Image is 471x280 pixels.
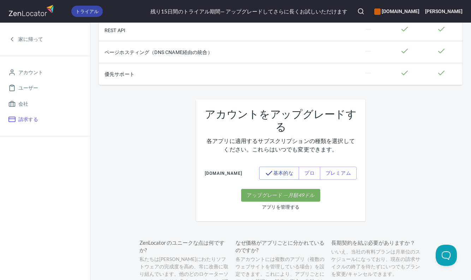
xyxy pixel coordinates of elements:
font: 49 [298,192,304,198]
font: REST API [105,28,125,33]
a: 請求する [6,112,84,127]
a: 家に帰って [6,31,84,47]
font: アカウントをアップグレードする [205,108,357,133]
iframe: ヘルプスカウトビーコン - オープン [436,245,457,266]
button: カラーCE600E [374,8,381,15]
font: ドル [304,192,315,198]
font: — アップグレードしてさらに長くお試しいただけます [220,8,347,14]
font: ページホスティング（DNS CNAME経由の統合） [105,49,213,55]
font: トライアル [76,9,99,14]
button: アップグレード —月額49ドル [241,189,320,202]
font: なぜ価格がアプリごとに分かれているのですか? [235,239,324,253]
font: いいえ、当社の有料プランは月単位のスケジュールになっており、現在の請求サイクルの終了を待たずにいつでもプランを変更/キャンセルできます。 [331,249,420,277]
img: ゼンロケーター [8,3,56,18]
div: Manage your apps [374,4,419,19]
font: 基本的な [273,170,294,176]
font: 優先サポート [105,71,135,77]
button: アプリを管理する [260,202,302,213]
font: 請求する [18,117,38,122]
button: 基本的な [259,167,299,180]
font: ユーザー [18,85,38,91]
font: トライアル期間 [183,8,220,14]
font: 家に帰って [18,36,43,42]
font: 長期契約を結ぶ必要がありますか？ [331,239,415,246]
font: [PERSON_NAME] [425,8,463,14]
font: [DOMAIN_NAME] [382,8,419,14]
a: 会社 [6,96,84,112]
div: アウトラインされたセカンダリボタングループ [259,167,357,180]
font: の [178,8,183,14]
div: トライアル [71,6,103,17]
font: 月額 [288,192,298,198]
font: プレミアム [326,170,351,176]
a: アカウント [6,65,84,81]
button: プレミアム [320,167,357,180]
font: 残り15日間 [150,8,178,14]
button: プロ [299,167,320,180]
font: 会社 [18,101,28,107]
button: [PERSON_NAME] [425,4,463,19]
font: アップグレード — [247,192,288,198]
font: 各アプリに適用するサブスクリプションの種類を選択してください。これらはいつでも変更できます。 [207,138,355,153]
button: 検索 [353,4,369,19]
font: プロ [304,170,315,176]
a: ユーザー [6,80,84,96]
font: アカウント [18,70,43,75]
font: ZenLocator のユニークな点は何ですか? [139,239,225,253]
font: [DOMAIN_NAME] [205,171,242,176]
font: アプリを管理する [262,204,300,210]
